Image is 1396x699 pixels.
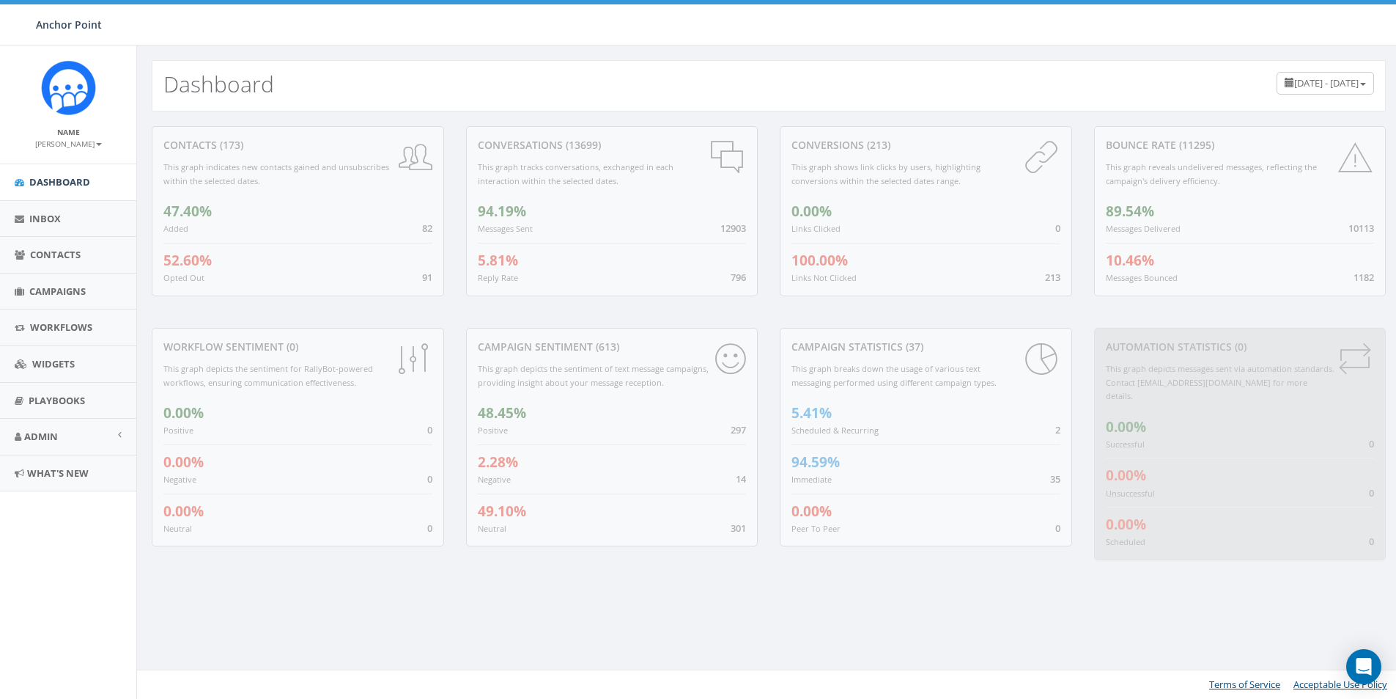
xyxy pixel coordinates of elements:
[791,403,832,422] span: 5.41%
[1055,521,1060,535] span: 0
[791,453,840,472] span: 94.59%
[478,363,709,388] small: This graph depicts the sentiment of text message campaigns, providing insight about your message ...
[29,394,85,407] span: Playbooks
[478,161,673,186] small: This graph tracks conversations, exchanged in each interaction within the selected dates.
[731,521,746,535] span: 301
[1106,439,1145,450] small: Successful
[163,363,373,388] small: This graph depicts the sentiment for RallyBot-powered workflows, ensuring communication effective...
[478,453,518,472] span: 2.28%
[478,223,533,234] small: Messages Sent
[1369,535,1374,548] span: 0
[478,138,747,153] div: conversations
[163,72,274,96] h2: Dashboard
[1106,251,1154,270] span: 10.46%
[478,340,747,354] div: Campaign Sentiment
[30,248,81,261] span: Contacts
[427,521,432,535] span: 0
[791,251,848,270] span: 100.00%
[163,202,212,221] span: 47.40%
[1294,76,1359,89] span: [DATE] - [DATE]
[1369,437,1374,450] span: 0
[1045,271,1060,284] span: 213
[864,138,890,152] span: (213)
[1106,138,1375,153] div: Bounce Rate
[1369,486,1374,499] span: 0
[1346,649,1381,684] div: Open Intercom Messenger
[163,138,432,153] div: contacts
[478,474,511,485] small: Negative
[427,423,432,436] span: 0
[29,175,90,189] span: Dashboard
[163,223,188,234] small: Added
[163,425,193,436] small: Positive
[1293,678,1387,691] a: Acceptable Use Policy
[1348,222,1374,235] span: 10113
[163,502,204,521] span: 0.00%
[32,357,75,370] span: Widgets
[163,453,204,472] span: 0.00%
[903,340,923,354] span: (37)
[1106,363,1334,401] small: This graph depicts messages sent via automation standards. Contact [EMAIL_ADDRESS][DOMAIN_NAME] f...
[1106,272,1178,283] small: Messages Bounced
[478,272,518,283] small: Reply Rate
[791,523,841,534] small: Peer To Peer
[1106,161,1317,186] small: This graph reveals undelivered messages, reflecting the campaign's delivery efficiency.
[791,223,841,234] small: Links Clicked
[1106,202,1154,221] span: 89.54%
[720,222,746,235] span: 12903
[791,202,832,221] span: 0.00%
[1055,423,1060,436] span: 2
[791,502,832,521] span: 0.00%
[1050,472,1060,486] span: 35
[29,285,86,298] span: Campaigns
[791,138,1060,153] div: conversions
[1209,678,1280,691] a: Terms of Service
[1232,340,1247,354] span: (0)
[41,60,96,115] img: Rally_platform_Icon_1.png
[1176,138,1214,152] span: (11295)
[791,363,997,388] small: This graph breaks down the usage of various text messaging performed using different campaign types.
[791,425,879,436] small: Scheduled & Recurring
[1106,223,1181,234] small: Messages Delivered
[1106,417,1146,436] span: 0.00%
[563,138,601,152] span: (13699)
[35,136,102,150] a: [PERSON_NAME]
[217,138,243,152] span: (173)
[1055,222,1060,235] span: 0
[731,423,746,436] span: 297
[478,403,526,422] span: 48.45%
[1106,466,1146,485] span: 0.00%
[284,340,298,354] span: (0)
[29,212,61,225] span: Inbox
[30,321,92,334] span: Workflows
[791,340,1060,354] div: Campaign Statistics
[478,202,526,221] span: 94.19%
[1106,488,1155,499] small: Unsuccessful
[427,472,432,486] span: 0
[791,161,980,186] small: This graph shows link clicks by users, highlighting conversions within the selected dates range.
[791,474,832,485] small: Immediate
[736,472,746,486] span: 14
[163,340,432,354] div: Workflow Sentiment
[163,403,204,422] span: 0.00%
[1106,515,1146,534] span: 0.00%
[478,425,508,436] small: Positive
[36,18,102,32] span: Anchor Point
[478,251,518,270] span: 5.81%
[163,251,212,270] span: 52.60%
[1106,536,1145,547] small: Scheduled
[478,523,506,534] small: Neutral
[163,523,192,534] small: Neutral
[24,430,58,443] span: Admin
[791,272,857,283] small: Links Not Clicked
[163,474,196,485] small: Negative
[163,272,204,283] small: Opted Out
[27,466,89,480] span: What's New
[422,222,432,235] span: 82
[57,127,80,137] small: Name
[35,139,102,149] small: [PERSON_NAME]
[1353,271,1374,284] span: 1182
[478,502,526,521] span: 49.10%
[163,161,389,186] small: This graph indicates new contacts gained and unsubscribes within the selected dates.
[422,271,432,284] span: 91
